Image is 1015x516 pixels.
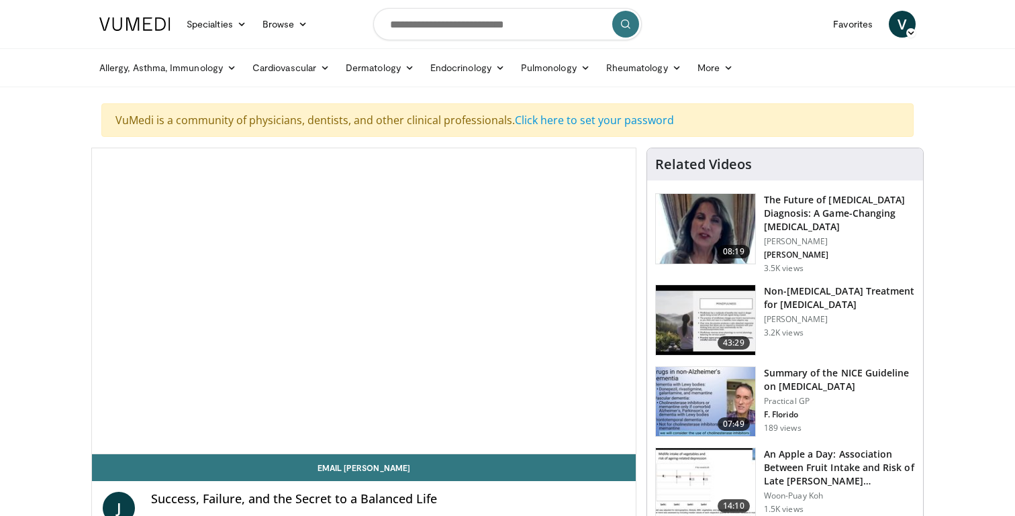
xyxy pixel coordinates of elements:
a: Allergy, Asthma, Immunology [91,54,244,81]
p: 189 views [764,423,802,433]
h3: Summary of the NICE Guideline on [MEDICAL_DATA] [764,366,915,393]
p: [PERSON_NAME] [764,314,915,325]
a: Email [PERSON_NAME] [92,454,636,481]
span: 07:49 [718,417,750,431]
a: Dermatology [338,54,422,81]
a: Pulmonology [513,54,598,81]
a: 43:29 Non-[MEDICAL_DATA] Treatment for [MEDICAL_DATA] [PERSON_NAME] 3.2K views [655,285,915,356]
span: 08:19 [718,245,750,258]
a: Cardiovascular [244,54,338,81]
img: eb9441ca-a77b-433d-ba99-36af7bbe84ad.150x105_q85_crop-smart_upscale.jpg [656,285,755,355]
a: 08:19 The Future of [MEDICAL_DATA] Diagnosis: A Game-Changing [MEDICAL_DATA] [PERSON_NAME] [PERSO... [655,193,915,274]
h3: Non-[MEDICAL_DATA] Treatment for [MEDICAL_DATA] [764,285,915,311]
h3: An Apple a Day: Association Between Fruit Intake and Risk of Late [PERSON_NAME]… [764,448,915,488]
a: Specialties [179,11,254,38]
a: Browse [254,11,316,38]
p: 3.2K views [764,327,804,338]
p: [PERSON_NAME] [764,250,915,260]
h3: The Future of [MEDICAL_DATA] Diagnosis: A Game-Changing [MEDICAL_DATA] [764,193,915,234]
a: Rheumatology [598,54,689,81]
a: 07:49 Summary of the NICE Guideline on [MEDICAL_DATA] Practical GP F. Florido 189 views [655,366,915,437]
span: 43:29 [718,336,750,350]
a: Click here to set your password [515,113,674,127]
h4: Success, Failure, and the Secret to a Balanced Life [151,492,625,507]
p: Woon-Puay Koh [764,491,915,501]
p: 1.5K views [764,504,804,515]
img: 5773f076-af47-4b25-9313-17a31d41bb95.150x105_q85_crop-smart_upscale.jpg [656,194,755,264]
p: [PERSON_NAME] [764,236,915,247]
h4: Related Videos [655,156,752,172]
input: Search topics, interventions [373,8,642,40]
span: 14:10 [718,499,750,513]
a: More [689,54,741,81]
p: F. Florido [764,409,915,420]
img: 8e949c61-8397-4eef-823a-95680e5d1ed1.150x105_q85_crop-smart_upscale.jpg [656,367,755,437]
p: 3.5K views [764,263,804,274]
p: Practical GP [764,396,915,407]
div: VuMedi is a community of physicians, dentists, and other clinical professionals. [101,103,914,137]
video-js: Video Player [92,148,636,454]
a: V [889,11,916,38]
a: Endocrinology [422,54,513,81]
a: Favorites [825,11,881,38]
img: VuMedi Logo [99,17,171,31]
